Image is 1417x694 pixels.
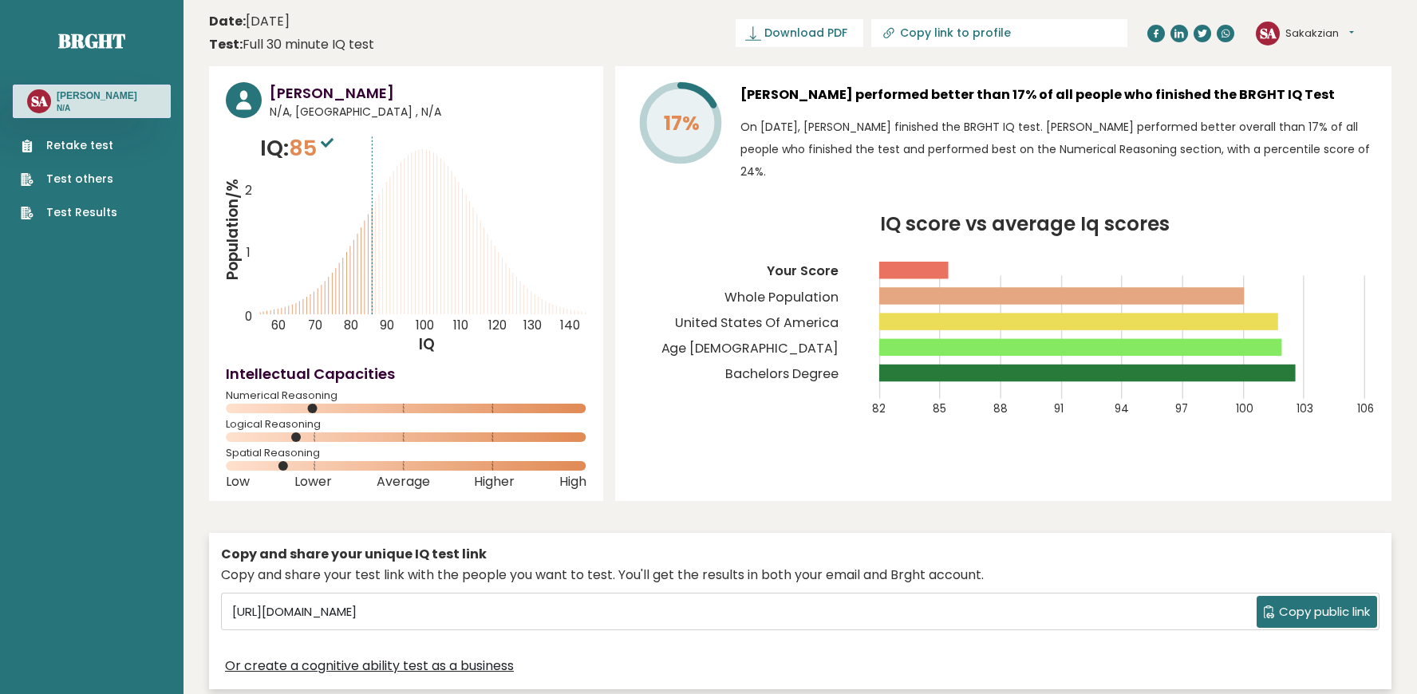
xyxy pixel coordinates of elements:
a: Test others [21,171,117,187]
a: Download PDF [736,19,863,47]
tspan: IQ score vs average Iq scores [881,211,1170,237]
tspan: 103 [1297,402,1314,417]
span: High [559,479,586,485]
tspan: 70 [308,317,322,333]
tspan: 90 [380,317,394,333]
tspan: 140 [560,317,580,333]
span: Copy public link [1279,603,1370,621]
tspan: IQ [419,334,435,354]
h3: [PERSON_NAME] [57,89,137,102]
tspan: 1 [247,244,251,261]
span: Spatial Reasoning [226,450,586,456]
tspan: 106 [1358,402,1376,417]
p: IQ: [260,132,337,164]
tspan: 17% [664,109,700,137]
b: Date: [209,12,246,30]
span: Logical Reasoning [226,421,586,428]
tspan: Your Score [768,262,839,281]
a: Retake test [21,137,117,154]
a: Brght [58,28,125,53]
p: N/A [57,103,137,114]
tspan: Whole Population [725,288,839,306]
span: N/A, [GEOGRAPHIC_DATA] , N/A [270,104,586,120]
tspan: 0 [245,308,252,325]
span: Low [226,479,250,485]
tspan: 97 [1176,402,1189,417]
h3: [PERSON_NAME] [270,82,586,104]
span: Lower [294,479,332,485]
tspan: 94 [1115,402,1130,417]
tspan: Population/% [223,179,243,280]
tspan: United States Of America [676,313,839,332]
h4: Intellectual Capacities [226,363,586,384]
div: Full 30 minute IQ test [209,35,374,54]
p: On [DATE], [PERSON_NAME] finished the BRGHT IQ test. [PERSON_NAME] performed better overall than ... [740,116,1375,183]
tspan: 110 [453,317,468,333]
button: Copy public link [1257,596,1377,628]
tspan: Age [DEMOGRAPHIC_DATA] [661,339,839,357]
a: Test Results [21,204,117,221]
tspan: 100 [1237,402,1254,417]
tspan: 88 [993,402,1008,417]
tspan: Bachelors Degree [726,365,839,384]
button: Sakakzian [1285,26,1354,41]
tspan: 100 [416,317,434,333]
tspan: 120 [488,317,507,333]
span: Download PDF [764,25,847,41]
div: Copy and share your unique IQ test link [221,545,1380,564]
tspan: 91 [1055,402,1064,417]
time: [DATE] [209,12,290,31]
tspan: 85 [933,402,946,417]
div: Copy and share your test link with the people you want to test. You'll get the results in both yo... [221,566,1380,585]
tspan: 60 [271,317,286,333]
text: SA [31,92,48,110]
b: Test: [209,35,243,53]
tspan: 82 [872,402,886,417]
tspan: 130 [523,317,542,333]
tspan: 2 [245,182,252,199]
span: 85 [289,133,337,163]
h3: [PERSON_NAME] performed better than 17% of all people who finished the BRGHT IQ Test [740,82,1375,108]
tspan: 80 [344,317,358,333]
a: Or create a cognitive ability test as a business [225,657,514,676]
span: Average [377,479,430,485]
text: SA [1260,23,1277,41]
span: Numerical Reasoning [226,392,586,399]
span: Higher [474,479,515,485]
